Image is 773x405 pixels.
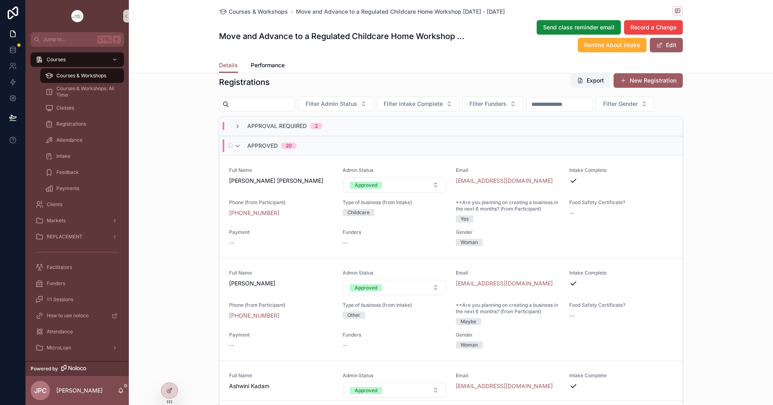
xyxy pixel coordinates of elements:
a: Details [219,58,238,73]
span: Food Safety Certificate? [569,199,673,206]
a: [EMAIL_ADDRESS][DOMAIN_NAME] [456,382,553,390]
span: Funders [343,229,446,236]
a: [EMAIL_ADDRESS][DOMAIN_NAME] [456,279,553,287]
a: Courses & Workshops [219,8,288,16]
a: Payments [40,181,124,196]
span: Filter Gender [603,100,638,108]
span: Intake Complete [569,270,673,276]
span: Clients [47,201,62,208]
span: Funders [343,332,446,338]
div: Yes [461,215,469,223]
button: Edit [650,38,683,52]
a: Powered by [26,361,129,376]
button: New Registration [614,73,683,88]
span: Record a Change [630,23,676,31]
span: Email [456,270,560,276]
div: Approved [355,284,377,291]
button: Send class reminder email [537,20,621,35]
span: Email [456,372,560,379]
span: Courses & Workshops [56,72,106,79]
span: Full Name [229,372,333,379]
div: scrollable content [26,47,129,361]
span: Phone (from Participant) [229,199,333,206]
span: Gender [456,332,560,338]
span: Classes [56,105,74,111]
a: 1:1 Sessions [31,292,124,307]
div: 20 [286,143,292,149]
h1: Move and Advance to a Regulated Childcare Home Workshop [DATE] - [DATE] [219,31,465,42]
a: Courses [31,52,124,67]
button: Export [570,73,610,88]
span: Gender [456,229,560,236]
button: Select Button [463,96,523,112]
button: Remind About Intake [578,38,647,52]
a: Performance [251,58,285,74]
span: Payments [56,185,79,192]
button: Select Button [343,382,446,398]
a: Courses & Workshops: All Time [40,85,124,99]
span: Approved [247,142,278,150]
span: Remind About Intake [584,41,640,49]
div: Other [347,312,360,319]
span: Attendance [47,329,73,335]
span: Ashwini Kadam [229,382,333,390]
span: JPC [34,386,47,395]
span: Registrations [56,121,86,127]
a: Attendance [31,324,124,339]
a: Clients [31,197,124,212]
span: REPLACEMENT [47,233,83,240]
a: Funders [31,276,124,291]
span: Payment [229,229,333,236]
span: Courses & Workshops: All Time [56,85,116,98]
span: Filter Admin Status [306,100,357,108]
div: Childcare [347,209,370,216]
span: 1:1 Sessions [47,296,73,303]
span: -- [343,239,347,247]
span: -- [569,312,574,320]
a: [EMAIL_ADDRESS][DOMAIN_NAME] [456,177,553,185]
button: Record a Change [624,20,683,35]
span: [PERSON_NAME] [229,279,333,287]
h1: Registrations [219,76,270,88]
span: Type of business (from Intake) [343,302,446,308]
span: Markets [47,217,66,224]
a: Courses & Workshops [40,68,124,83]
span: -- [229,239,234,247]
a: [PHONE_NUMBER] [229,209,279,217]
span: Food Safety Certificate? [569,302,673,308]
span: Jump to... [43,36,94,43]
a: Intake [40,149,124,163]
div: Woman [461,341,478,349]
button: Select Button [343,280,446,295]
a: Feedback [40,165,124,180]
span: Intake Complete [569,372,673,379]
div: Approved [355,387,377,394]
span: Approval Required [247,122,307,130]
span: Admin Status [343,372,446,379]
span: Type of business (from Intake) [343,199,446,206]
span: Admin Status [343,270,446,276]
a: Markets [31,213,124,228]
span: Admin Status [343,167,446,174]
div: Approved [355,182,377,189]
span: Full Name [229,167,333,174]
a: Move and Advance to a Regulated Childcare Home Workshop [DATE] - [DATE] [296,8,505,16]
span: Filter Funders [469,100,506,108]
span: Send class reminder email [543,23,614,31]
p: [PERSON_NAME] [56,386,103,395]
span: K [114,36,120,43]
span: Phone (from Participant) [229,302,333,308]
span: How to use noloco [47,312,89,319]
div: Maybe [461,318,476,325]
div: Woman [461,239,478,246]
span: Intake Complete [569,167,673,174]
a: How to use noloco [31,308,124,323]
span: Powered by [31,366,58,372]
a: MicroLoan [31,341,124,355]
span: Filter Intake Complete [384,100,443,108]
span: Facilitators [47,264,72,271]
button: Select Button [377,96,459,112]
span: Email [456,167,560,174]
